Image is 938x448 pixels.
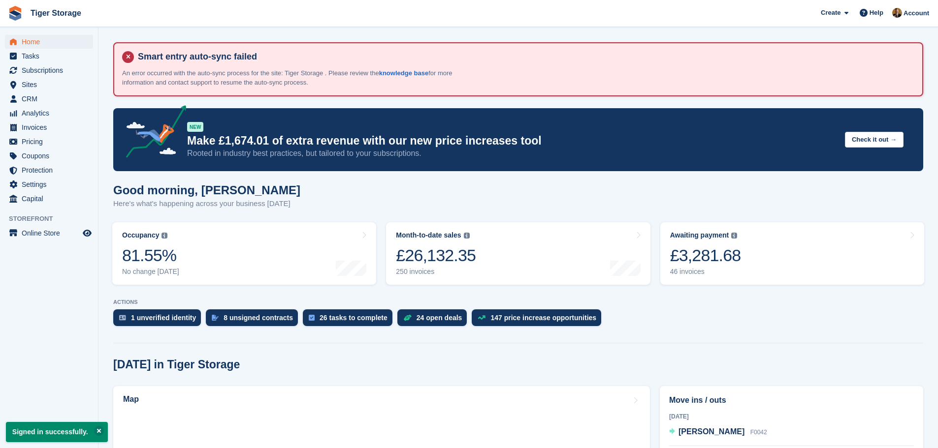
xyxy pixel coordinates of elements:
[845,132,904,148] button: Check it out →
[5,163,93,177] a: menu
[669,426,767,439] a: [PERSON_NAME] F0042
[122,268,179,276] div: No change [DATE]
[679,427,744,436] span: [PERSON_NAME]
[118,105,187,161] img: price-adjustments-announcement-icon-8257ccfd72463d97f412b2fc003d46551f7dbcb40ab6d574587a9cd5c0d94...
[5,149,93,163] a: menu
[22,106,81,120] span: Analytics
[397,309,472,331] a: 24 open deals
[731,233,737,239] img: icon-info-grey-7440780725fd019a000dd9b08b2336e03edf1995a4989e88bcd33f0948082b44.svg
[22,63,81,77] span: Subscriptions
[113,183,300,197] h1: Good morning, [PERSON_NAME]
[870,8,883,18] span: Help
[113,358,240,371] h2: [DATE] in Tiger Storage
[22,135,81,149] span: Pricing
[187,148,837,159] p: Rooted in industry best practices, but tailored to your subscriptions.
[403,314,412,321] img: deal-1b604bf984904fb50ccaf53a9ad4b4a5d6e5aea283cecdc64d6e3604feb123c2.svg
[669,394,914,406] h2: Move ins / outs
[22,120,81,134] span: Invoices
[113,309,206,331] a: 1 unverified identity
[134,51,914,62] h4: Smart entry auto-sync failed
[309,315,315,321] img: task-75834270c22a3079a89374b754ae025e5fb1db73e45f91037f5363f120a921f8.svg
[212,315,219,321] img: contract_signature_icon-13c848040528278c33f63329250d36e43548de30e8caae1d1a13099fd9432cc5.svg
[162,233,167,239] img: icon-info-grey-7440780725fd019a000dd9b08b2336e03edf1995a4989e88bcd33f0948082b44.svg
[122,245,179,266] div: 81.55%
[131,314,196,322] div: 1 unverified identity
[892,8,902,18] img: Adam Herbert
[303,309,397,331] a: 26 tasks to complete
[750,429,767,436] span: F0042
[396,268,476,276] div: 250 invoices
[22,78,81,91] span: Sites
[22,35,81,49] span: Home
[5,178,93,191] a: menu
[379,69,428,77] a: knowledge base
[5,120,93,134] a: menu
[224,314,293,322] div: 8 unsigned contracts
[472,309,606,331] a: 147 price increase opportunities
[22,192,81,206] span: Capital
[9,214,98,224] span: Storefront
[206,309,303,331] a: 8 unsigned contracts
[670,231,729,239] div: Awaiting payment
[660,222,924,285] a: Awaiting payment £3,281.68 46 invoices
[22,92,81,106] span: CRM
[904,8,929,18] span: Account
[22,178,81,191] span: Settings
[5,49,93,63] a: menu
[670,268,741,276] div: 46 invoices
[22,49,81,63] span: Tasks
[119,315,126,321] img: verify_identity-adf6edd0f0f0b5bbfe63781bf79b02c33cf7c696d77639b501bdc392416b5a36.svg
[5,135,93,149] a: menu
[5,92,93,106] a: menu
[320,314,388,322] div: 26 tasks to complete
[5,63,93,77] a: menu
[122,231,159,239] div: Occupancy
[8,6,23,21] img: stora-icon-8386f47178a22dfd0bd8f6a31ec36ba5ce8667c1dd55bd0f319d3a0aa187defe.svg
[22,149,81,163] span: Coupons
[464,233,470,239] img: icon-info-grey-7440780725fd019a000dd9b08b2336e03edf1995a4989e88bcd33f0948082b44.svg
[6,422,108,442] p: Signed in successfully.
[490,314,596,322] div: 147 price increase opportunities
[5,78,93,91] a: menu
[670,245,741,266] div: £3,281.68
[123,395,139,404] h2: Map
[113,299,923,305] p: ACTIONS
[821,8,841,18] span: Create
[386,222,650,285] a: Month-to-date sales £26,132.35 250 invoices
[22,163,81,177] span: Protection
[22,226,81,240] span: Online Store
[112,222,376,285] a: Occupancy 81.55% No change [DATE]
[81,227,93,239] a: Preview store
[5,106,93,120] a: menu
[396,231,461,239] div: Month-to-date sales
[113,198,300,209] p: Here's what's happening across your business [DATE]
[5,192,93,206] a: menu
[5,35,93,49] a: menu
[5,226,93,240] a: menu
[396,245,476,266] div: £26,132.35
[669,412,914,421] div: [DATE]
[187,122,203,132] div: NEW
[478,315,485,320] img: price_increase_opportunities-93ffe204e8149a01c8c9dc8f82e8f89637d9d84a8eef4429ea346261dce0b2c0.svg
[122,68,467,88] p: An error occurred with the auto-sync process for the site: Tiger Storage . Please review the for ...
[27,5,85,21] a: Tiger Storage
[417,314,462,322] div: 24 open deals
[187,134,837,148] p: Make £1,674.01 of extra revenue with our new price increases tool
